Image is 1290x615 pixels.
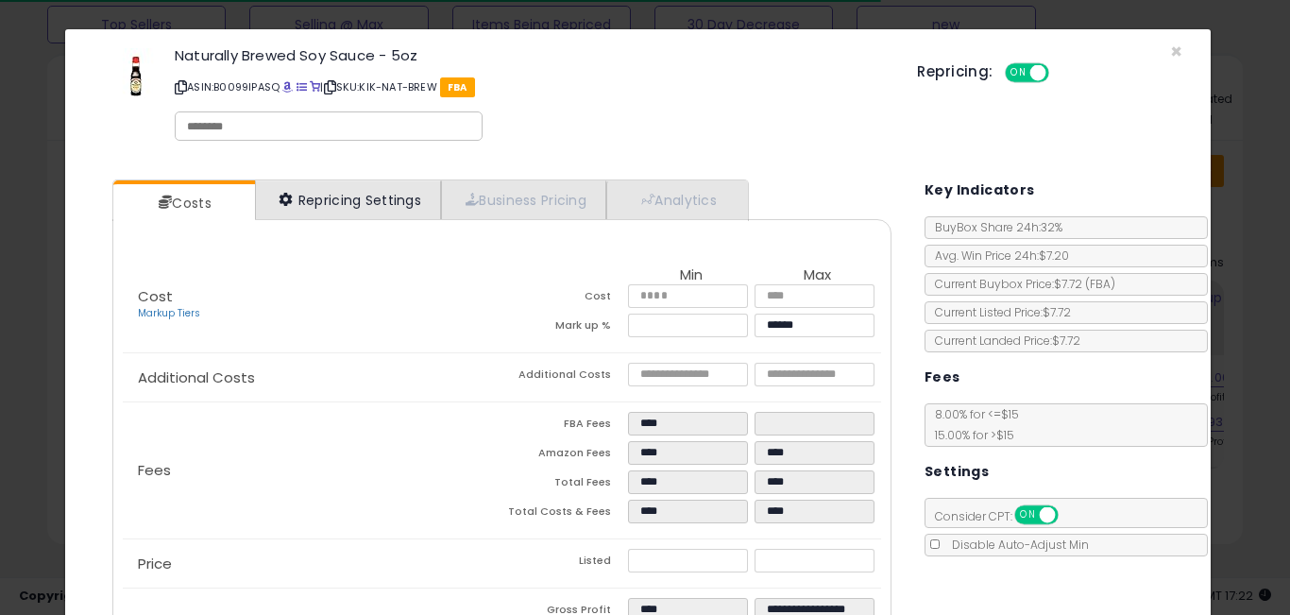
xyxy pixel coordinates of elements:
[501,441,628,470] td: Amazon Fees
[755,267,881,284] th: Max
[606,180,746,219] a: Analytics
[925,248,1069,264] span: Avg. Win Price 24h: $7.20
[925,333,1080,349] span: Current Landed Price: $7.72
[501,500,628,529] td: Total Costs & Fees
[501,363,628,392] td: Additional Costs
[925,460,989,484] h5: Settings
[925,304,1071,320] span: Current Listed Price: $7.72
[1055,507,1085,523] span: OFF
[501,314,628,343] td: Mark up %
[441,180,606,219] a: Business Pricing
[108,48,164,105] img: 31DMBSlajPL._SL60_.jpg
[138,306,200,320] a: Markup Tiers
[925,179,1035,202] h5: Key Indicators
[942,537,1089,553] span: Disable Auto-Adjust Min
[440,77,475,97] span: FBA
[1007,65,1030,81] span: ON
[628,267,755,284] th: Min
[925,508,1083,524] span: Consider CPT:
[501,549,628,578] td: Listed
[925,219,1062,235] span: BuyBox Share 24h: 32%
[123,370,502,385] p: Additional Costs
[501,412,628,441] td: FBA Fees
[123,556,502,572] p: Price
[123,289,502,321] p: Cost
[113,184,253,222] a: Costs
[925,366,960,389] h5: Fees
[1170,38,1182,65] span: ×
[917,64,993,79] h5: Repricing:
[1045,65,1076,81] span: OFF
[1085,276,1115,292] span: ( FBA )
[1054,276,1115,292] span: $7.72
[925,276,1115,292] span: Current Buybox Price:
[123,463,502,478] p: Fees
[1016,507,1040,523] span: ON
[501,284,628,314] td: Cost
[255,180,442,219] a: Repricing Settings
[282,79,293,94] a: BuyBox page
[297,79,307,94] a: All offer listings
[925,406,1019,443] span: 8.00 % for <= $15
[175,72,889,102] p: ASIN: B0099IPASQ | SKU: KIK-NAT-BREW
[501,470,628,500] td: Total Fees
[925,427,1014,443] span: 15.00 % for > $15
[310,79,320,94] a: Your listing only
[175,48,889,62] h3: Naturally Brewed Soy Sauce - 5oz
